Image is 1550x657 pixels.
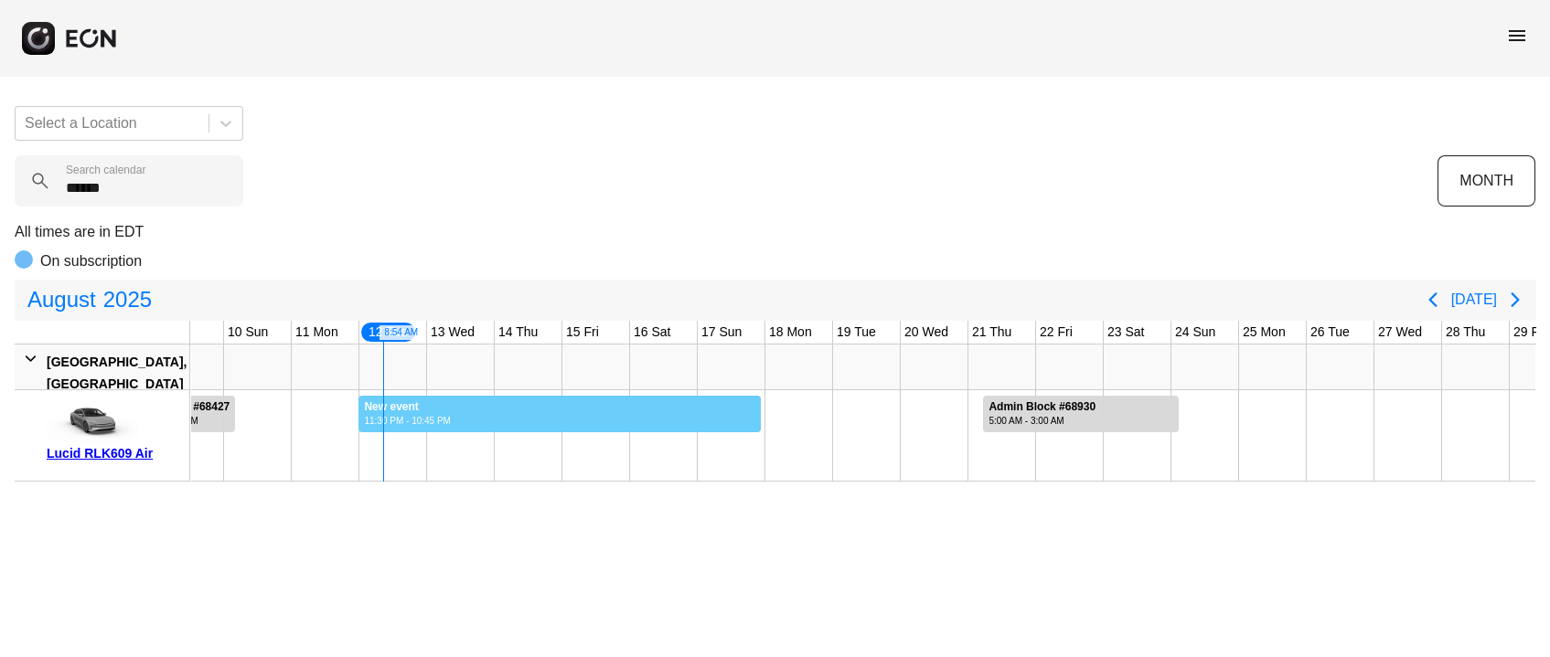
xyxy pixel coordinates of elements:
div: 15 Fri [562,321,603,344]
div: [GEOGRAPHIC_DATA], [GEOGRAPHIC_DATA] [47,351,187,395]
button: MONTH [1438,155,1535,207]
div: 17 Sun [698,321,745,344]
div: 12 Tue [359,321,417,344]
p: All times are in EDT [15,221,1535,243]
label: Search calendar [66,163,145,177]
span: August [24,281,100,318]
div: 13 Wed [427,321,478,344]
span: 2025 [100,281,155,318]
button: August2025 [16,281,163,318]
div: 21 Thu [968,321,1015,344]
button: Previous page [1415,281,1451,318]
div: 16 Sat [630,321,674,344]
span: menu [1506,25,1528,47]
div: 22 Fri [1036,321,1076,344]
div: 28 Thu [1442,321,1489,344]
p: On subscription [40,250,142,272]
div: 11 Mon [292,321,342,344]
div: Lucid RLK609 Air [47,442,183,464]
button: [DATE] [1451,283,1497,316]
img: car [47,397,138,442]
div: 20 Wed [901,321,952,344]
div: 24 Sun [1171,321,1219,344]
div: 25 Mon [1239,321,1289,344]
div: 23 Sat [1104,321,1148,344]
div: 29 Fri [1510,321,1550,344]
div: 19 Tue [833,321,880,344]
div: 14 Thu [495,321,541,344]
div: 18 Mon [765,321,816,344]
div: 10 Sun [224,321,272,344]
button: Next page [1497,281,1534,318]
div: 27 Wed [1374,321,1426,344]
div: 26 Tue [1307,321,1353,344]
